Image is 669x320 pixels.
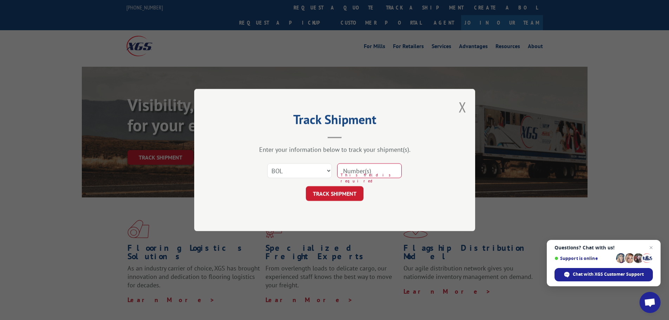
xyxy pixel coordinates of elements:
[640,292,661,313] div: Open chat
[459,98,466,116] button: Close modal
[555,245,653,250] span: Questions? Chat with us!
[337,163,402,178] input: Number(s)
[555,256,614,261] span: Support is online
[647,243,655,252] span: Close chat
[229,115,440,128] h2: Track Shipment
[573,271,644,277] span: Chat with XGS Customer Support
[306,186,363,201] button: TRACK SHIPMENT
[555,268,653,281] div: Chat with XGS Customer Support
[229,145,440,154] div: Enter your information below to track your shipment(s).
[341,172,402,184] span: This field is required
